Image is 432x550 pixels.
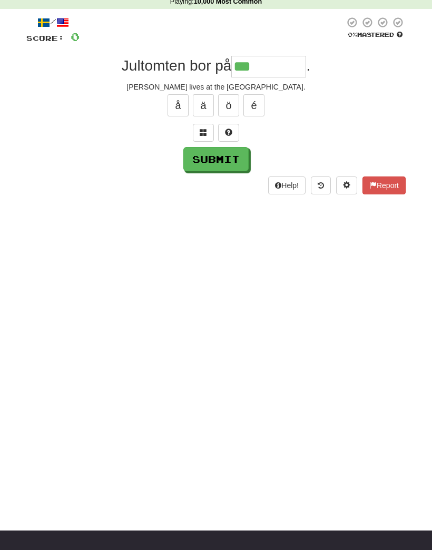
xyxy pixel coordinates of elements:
button: Single letter hint - you only get 1 per sentence and score half the points! alt+h [218,124,239,142]
button: ö [218,95,239,117]
button: Round history (alt+y) [311,177,331,195]
div: Mastered [345,31,406,40]
div: [PERSON_NAME] lives at the [GEOGRAPHIC_DATA]. [26,82,406,93]
button: Report [362,177,406,195]
span: . [306,58,310,74]
button: Submit [183,148,249,172]
button: å [168,95,189,117]
span: Jultomten bor på [122,58,232,74]
button: Switch sentence to multiple choice alt+p [193,124,214,142]
span: 0 % [348,32,357,38]
button: ä [193,95,214,117]
button: é [243,95,264,117]
span: Score: [26,34,64,43]
div: / [26,17,80,30]
span: 0 [71,31,80,44]
button: Help! [268,177,306,195]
